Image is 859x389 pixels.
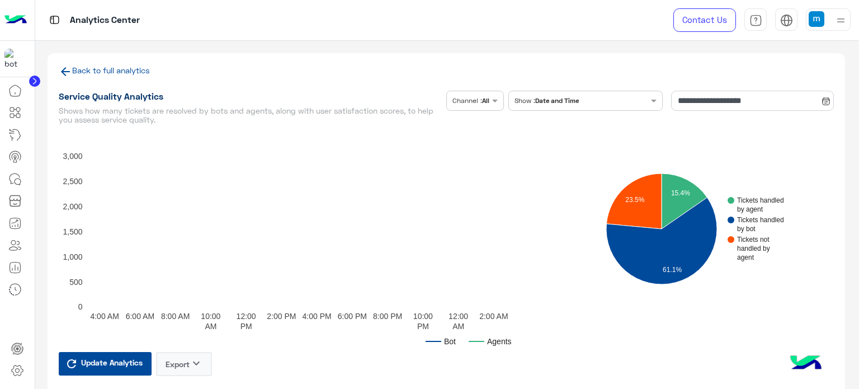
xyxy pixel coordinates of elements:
i: keyboard_arrow_down [190,357,203,370]
text: Bot [444,337,456,346]
a: Back to full analytics [72,65,150,75]
svg: A chart. [578,128,813,330]
text: AM [205,322,216,331]
text: by agent [737,205,763,213]
text: 0 [78,302,83,311]
text: Tickets handled [737,196,784,204]
a: Contact Us [673,8,736,32]
img: tab [780,14,793,27]
svg: A chart. [59,128,584,352]
button: Update Analytics [59,352,152,376]
text: 12:00 [449,312,468,321]
span: Update Analytics [78,355,145,370]
button: Exportkeyboard_arrow_down [156,352,212,376]
text: 61.1% [663,266,682,274]
img: profile [834,13,848,27]
text: Tickets not [737,236,770,243]
p: Analytics Center [70,13,140,28]
text: 8:00 AM [161,312,190,321]
text: agent [737,254,754,261]
h1: Service Quality Analytics [59,91,442,102]
a: tab [744,8,767,32]
text: by bot [737,225,756,233]
text: 6:00 PM [338,312,367,321]
text: 10:00 [413,312,433,321]
text: 2:00 PM [267,312,296,321]
img: 1403182699927242 [4,49,25,69]
img: userImage [809,11,824,27]
img: tab [48,13,62,27]
img: hulul-logo.png [786,344,825,383]
text: 2,000 [63,202,82,211]
text: 1,500 [63,227,82,236]
text: 8:00 PM [373,312,402,321]
text: 2,500 [63,177,82,186]
text: 12:00 [237,312,256,321]
h5: Shows how many tickets are resolved by bots and agents, along with user satisfaction scores, to h... [59,106,442,124]
text: 500 [69,278,83,287]
text: 4:00 PM [303,312,332,321]
text: 3,000 [63,152,82,161]
text: 4:00 AM [90,312,119,321]
text: 6:00 AM [126,312,154,321]
img: Logo [4,8,27,32]
text: 15.4% [671,189,690,197]
text: AM [452,322,464,331]
text: 1,000 [63,252,82,261]
text: handled by [737,245,770,252]
text: Tickets handled [737,216,784,224]
img: tab [749,14,762,27]
text: Agents [487,337,512,346]
text: PM [240,322,252,331]
text: PM [417,322,429,331]
text: 23.5% [625,196,644,204]
text: 2:00 AM [479,312,508,321]
text: 10:00 [201,312,220,321]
